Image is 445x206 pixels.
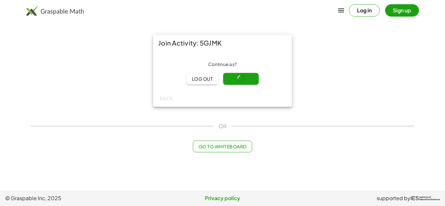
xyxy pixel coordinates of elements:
[193,141,252,152] button: Go to Whiteboard
[410,194,440,202] a: IESInstitute ofEducation Sciences
[153,35,292,51] div: Join Activity: 5GJMK
[377,194,410,202] span: supported by
[192,76,213,82] span: Log out
[219,122,226,130] span: OR
[198,144,246,149] span: Go to Whiteboard
[410,195,419,201] span: IES
[385,4,419,17] button: Sign up
[186,73,218,85] button: Log out
[5,194,150,202] span: © Graspable Inc, 2025
[419,196,440,201] span: Institute of Education Sciences
[349,4,380,17] button: Log in
[150,194,295,202] a: Privacy policy
[158,61,287,68] div: Continue as ?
